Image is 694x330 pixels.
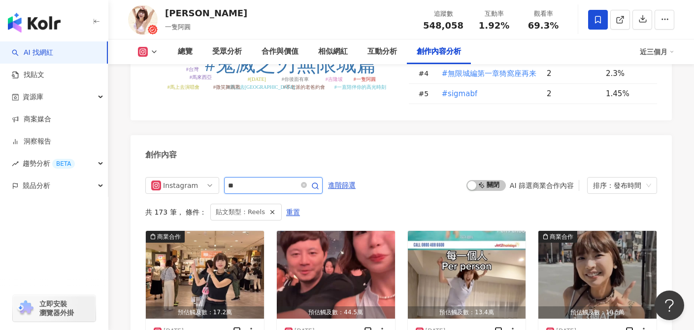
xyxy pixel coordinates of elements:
[354,76,376,82] tspan: #一隻阿圓
[186,67,198,72] tspan: #台灣
[286,204,300,220] button: 重置
[423,9,463,19] div: 追蹤數
[262,46,298,58] div: 合作與價值
[318,46,348,58] div: 相似網紅
[12,137,51,147] a: 洞察報告
[655,291,684,320] iframe: Help Scout Beacon - Open
[301,181,307,190] span: close-circle
[334,84,386,90] tspan: #一直陪伴你的高光時刻
[538,231,657,319] img: post-image
[525,9,562,19] div: 觀看率
[167,84,199,90] tspan: #馬上去演唱會
[165,23,191,31] span: 一隻阿圓
[441,64,537,83] button: #無限城編第一章猗窩座再来
[23,152,75,175] span: 趨勢分析
[13,295,96,322] a: chrome extension立即安裝 瀏覽器外掛
[216,207,265,218] span: 貼文類型：Reels
[598,84,657,104] td: 1.45%
[419,68,433,79] div: # 4
[146,231,264,319] button: 商業合作預估觸及數：17.2萬
[8,13,61,33] img: logo
[538,231,657,319] button: 商業合作預估觸及數：10.5萬
[157,232,181,242] div: 商業合作
[423,20,463,31] span: 548,058
[528,21,559,31] span: 69.3%
[190,74,212,80] tspan: #馬來西亞
[593,178,642,193] div: 排序：發布時間
[538,306,657,319] div: 預估觸及數：10.5萬
[301,182,307,188] span: close-circle
[282,76,309,82] tspan: #你後面有車
[419,88,433,99] div: # 5
[408,231,526,319] img: post-image
[417,46,461,58] div: 創作內容分析
[442,68,537,79] span: #無限城編第一章猗窩座再来
[547,68,598,79] div: 2
[23,86,43,108] span: 資源庫
[433,84,539,104] td: #sigmabf
[146,231,264,319] img: post-image
[441,84,478,104] button: #sigmabf
[213,84,240,90] tspan: #微笑舞跳戰
[163,178,195,193] div: Instagram
[283,84,325,90] tspan: #不老派的老爸約會
[442,88,478,99] span: #sigmabf
[12,160,19,167] span: rise
[128,5,158,35] img: KOL Avatar
[510,182,574,189] div: AI 篩選商業合作內容
[12,48,53,58] a: searchAI 找網紅
[367,46,397,58] div: 互動分析
[145,204,657,220] div: 共 173 筆 ， 條件：
[640,44,674,60] div: 近三個月
[145,149,177,160] div: 創作內容
[328,177,356,193] button: 進階篩選
[277,231,395,319] img: post-image
[165,7,247,19] div: [PERSON_NAME]
[433,64,539,84] td: #無限城編第一章猗窩座再来
[52,159,75,169] div: BETA
[408,231,526,319] button: 預估觸及數：13.4萬
[16,300,35,316] img: chrome extension
[326,76,343,82] tspan: #吉隆坡
[178,46,193,58] div: 總覽
[12,114,51,124] a: 商案媒合
[39,299,74,317] span: 立即安裝 瀏覽器外掛
[547,88,598,99] div: 2
[248,76,266,82] tspan: #[DATE]
[228,84,295,90] tspan: #馬上去[GEOGRAPHIC_DATA]
[212,46,242,58] div: 受眾分析
[146,306,264,319] div: 預估觸及數：17.2萬
[277,306,395,319] div: 預估觸及數：44.5萬
[277,231,395,319] button: 預估觸及數：44.5萬
[23,175,50,197] span: 競品分析
[606,68,647,79] div: 2.3%
[12,70,44,80] a: 找貼文
[408,306,526,319] div: 預估觸及數：13.4萬
[550,232,573,242] div: 商業合作
[475,9,513,19] div: 互動率
[479,21,509,31] span: 1.92%
[286,205,300,220] span: 重置
[598,64,657,84] td: 2.3%
[606,88,647,99] div: 1.45%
